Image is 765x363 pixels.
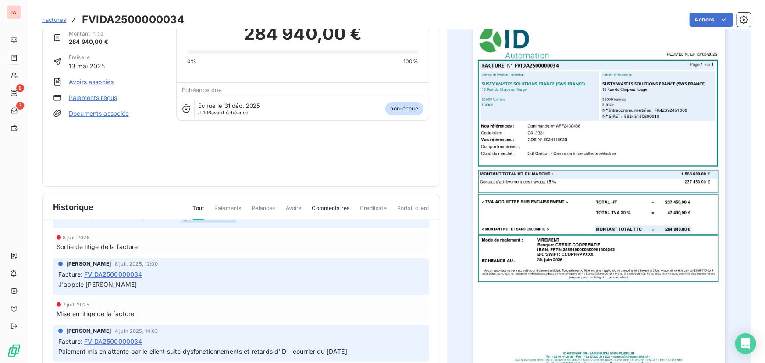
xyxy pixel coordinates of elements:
span: Facture : [58,337,82,346]
span: Creditsafe [360,204,387,219]
a: Documents associés [69,109,129,118]
span: Échéance due [182,86,222,93]
a: Avoirs associés [69,78,114,86]
span: FVIDA2500000034 [84,270,142,279]
span: Émise le [69,53,105,61]
span: 7 juil. 2025 [63,302,89,307]
span: 13 mai 2025 [69,61,105,71]
span: Paiements [214,204,241,219]
span: 8 juil. 2025 [63,235,90,240]
span: Sortie de litige de la facture [57,242,138,251]
span: 100% [403,57,418,65]
div: IA [7,5,21,19]
span: Facture : [58,270,82,279]
img: Logo LeanPay [7,344,21,358]
button: Actions [690,13,733,27]
span: Factures [42,16,66,23]
span: Portail client [397,204,429,219]
span: 4 juin 2025, 14:03 [115,328,158,334]
span: Échue le 31 déc. 2025 [198,102,260,109]
span: Point avec [PERSON_NAME] en S30 avec [58,213,181,221]
span: Tout [193,204,204,220]
a: Paiements reçus [69,93,117,102]
span: Commentaires [312,204,350,219]
span: Montant initial [69,30,108,38]
span: J-106 [198,110,211,116]
span: [PERSON_NAME] [66,260,111,268]
span: non-échue [385,102,423,115]
span: 0% [187,57,196,65]
span: 284 940,00 € [244,21,362,47]
span: Mise en litige de la facture [57,309,134,318]
span: 8 [16,84,24,92]
h3: FVIDA2500000034 [82,12,184,28]
span: Paiement mis en attente par le client suite dysfonctionnements et retards d'ID - courrier du [DATE] [58,348,347,355]
span: Avoirs [286,204,302,219]
span: Relances [252,204,275,219]
div: Open Intercom Messenger [735,333,756,354]
span: Historique [53,201,94,213]
span: 3 [16,102,24,110]
a: Factures [42,15,66,24]
span: 284 940,00 € [69,38,108,46]
span: 8 juil. 2025, 12:00 [115,261,158,267]
span: FVIDA2500000034 [84,337,142,346]
span: [PERSON_NAME] [66,327,111,335]
span: avant échéance [198,110,248,115]
span: J'appele [PERSON_NAME] [58,281,137,288]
